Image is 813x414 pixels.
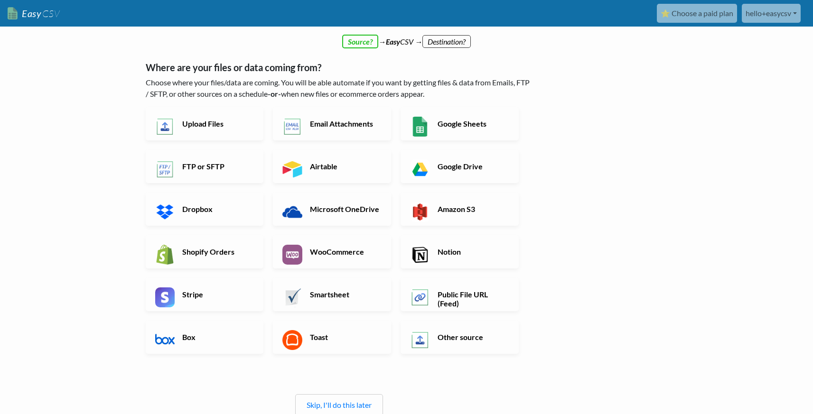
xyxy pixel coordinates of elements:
[155,159,175,179] img: FTP or SFTP App & API
[273,235,391,268] a: WooCommerce
[742,4,801,23] a: hello+easycsv
[273,150,391,183] a: Airtable
[308,290,382,299] h6: Smartsheet
[401,193,519,226] a: Amazon S3
[435,204,510,213] h6: Amazon S3
[435,247,510,256] h6: Notion
[180,290,254,299] h6: Stripe
[410,202,430,222] img: Amazon S3 App & API
[410,287,430,307] img: Public File URL App & API
[180,162,254,171] h6: FTP or SFTP
[282,287,302,307] img: Smartsheet App & API
[146,77,533,100] p: Choose where your files/data are coming. You will be able automate if you want by getting files &...
[146,62,533,73] h5: Where are your files or data coming from?
[146,150,264,183] a: FTP or SFTP
[180,119,254,128] h6: Upload Files
[410,245,430,265] img: Notion App & API
[401,321,519,354] a: Other source
[657,4,737,23] a: ⭐ Choose a paid plan
[146,235,264,268] a: Shopify Orders
[308,247,382,256] h6: WooCommerce
[136,27,677,47] div: → CSV →
[435,162,510,171] h6: Google Drive
[401,107,519,140] a: Google Sheets
[146,193,264,226] a: Dropbox
[146,278,264,311] a: Stripe
[273,278,391,311] a: Smartsheet
[273,193,391,226] a: Microsoft OneDrive
[282,159,302,179] img: Airtable App & API
[308,332,382,341] h6: Toast
[410,330,430,350] img: Other Source App & API
[155,202,175,222] img: Dropbox App & API
[410,117,430,137] img: Google Sheets App & API
[41,8,60,19] span: CSV
[307,400,372,409] a: Skip, I'll do this later
[308,204,382,213] h6: Microsoft OneDrive
[435,119,510,128] h6: Google Sheets
[410,159,430,179] img: Google Drive App & API
[282,117,302,137] img: Email New CSV or XLSX File App & API
[146,321,264,354] a: Box
[273,107,391,140] a: Email Attachments
[155,287,175,307] img: Stripe App & API
[155,117,175,137] img: Upload Files App & API
[401,235,519,268] a: Notion
[282,202,302,222] img: Microsoft OneDrive App & API
[268,89,281,98] b: -or-
[180,204,254,213] h6: Dropbox
[308,162,382,171] h6: Airtable
[282,245,302,265] img: WooCommerce App & API
[180,247,254,256] h6: Shopify Orders
[282,330,302,350] img: Toast App & API
[273,321,391,354] a: Toast
[401,150,519,183] a: Google Drive
[155,330,175,350] img: Box App & API
[180,332,254,341] h6: Box
[435,332,510,341] h6: Other source
[435,290,510,308] h6: Public File URL (Feed)
[8,4,60,23] a: EasyCSV
[146,107,264,140] a: Upload Files
[308,119,382,128] h6: Email Attachments
[155,245,175,265] img: Shopify App & API
[401,278,519,311] a: Public File URL (Feed)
